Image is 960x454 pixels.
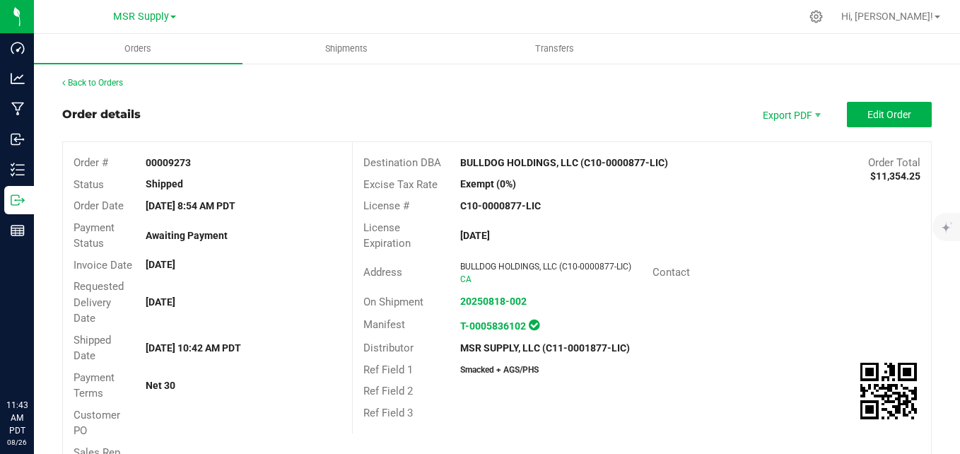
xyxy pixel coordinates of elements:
[363,199,409,212] span: License #
[860,363,917,419] qrcode: 00009273
[460,157,668,168] strong: BULLDOG HOLDINGS, LLC (C10-0000877-LIC)
[62,106,141,123] div: Order details
[363,178,438,191] span: Excise Tax Rate
[11,193,25,207] inline-svg: Outbound
[867,109,911,120] span: Edit Order
[860,363,917,419] img: Scan me!
[868,156,920,169] span: Order Total
[460,320,526,332] a: T-0005836102
[146,342,241,354] strong: [DATE] 10:42 AM PDT
[363,266,402,279] span: Address
[529,318,539,332] span: In Sync
[460,262,631,272] span: BULLDOG HOLDINGS, LLC (C10-0000877-LIC)
[11,41,25,55] inline-svg: Dashboard
[363,342,414,354] span: Distributor
[363,296,423,308] span: On Shipment
[146,157,191,168] strong: 00009273
[74,371,115,400] span: Payment Terms
[146,259,175,270] strong: [DATE]
[113,11,169,23] span: MSR Supply
[363,221,411,250] span: License Expiration
[652,266,690,279] span: Contact
[807,10,825,23] div: Manage settings
[451,34,660,64] a: Transfers
[748,102,833,127] li: Export PDF
[11,132,25,146] inline-svg: Inbound
[74,409,120,438] span: Customer PO
[6,437,28,448] p: 08/26
[62,78,123,88] a: Back to Orders
[74,221,115,250] span: Payment Status
[6,399,28,437] p: 11:43 AM PDT
[460,274,472,284] span: CA
[74,334,111,363] span: Shipped Date
[34,34,242,64] a: Orders
[14,341,57,383] iframe: Resource center
[460,178,516,190] strong: Exempt (0%)
[460,342,630,354] strong: MSR SUPPLY, LLC (C11-0001877-LIC)
[516,42,593,55] span: Transfers
[460,200,541,211] strong: C10-0000877-LIC
[363,363,413,376] span: Ref Field 1
[11,71,25,86] inline-svg: Analytics
[74,156,108,169] span: Order #
[363,318,405,331] span: Manifest
[460,365,539,375] strong: Smacked + AGS/PHS
[242,34,451,64] a: Shipments
[11,102,25,116] inline-svg: Manufacturing
[847,102,932,127] button: Edit Order
[841,11,933,22] span: Hi, [PERSON_NAME]!
[11,163,25,177] inline-svg: Inventory
[460,296,527,307] a: 20250818-002
[146,296,175,308] strong: [DATE]
[42,339,59,356] iframe: Resource center unread badge
[74,259,132,272] span: Invoice Date
[460,230,490,241] strong: [DATE]
[146,178,183,190] strong: Shipped
[870,170,920,182] strong: $11,354.25
[146,230,228,241] strong: Awaiting Payment
[146,200,235,211] strong: [DATE] 8:54 AM PDT
[363,385,413,397] span: Ref Field 2
[11,223,25,238] inline-svg: Reports
[363,156,441,169] span: Destination DBA
[146,380,175,391] strong: Net 30
[105,42,170,55] span: Orders
[363,407,413,419] span: Ref Field 3
[306,42,387,55] span: Shipments
[74,178,104,191] span: Status
[74,199,124,212] span: Order Date
[74,280,124,325] span: Requested Delivery Date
